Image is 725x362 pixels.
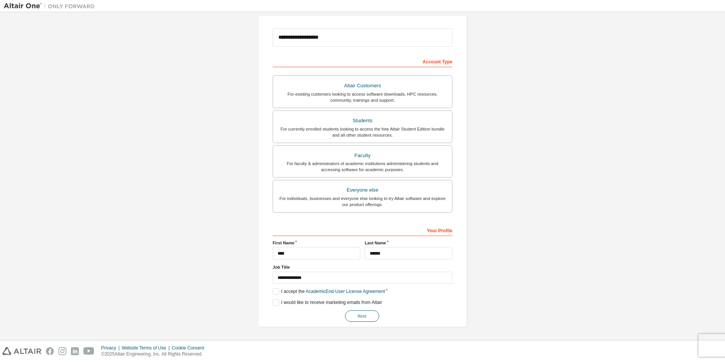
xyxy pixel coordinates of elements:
div: For faculty & administrators of academic institutions administering students and accessing softwa... [278,161,447,173]
div: Cookie Consent [172,345,209,351]
div: Faculty [278,150,447,161]
label: Job Title [273,264,452,270]
div: For currently enrolled students looking to access the free Altair Student Edition bundle and all ... [278,126,447,138]
div: Website Terms of Use [122,345,172,351]
button: Next [345,310,379,322]
img: linkedin.svg [71,347,79,355]
div: Altair Customers [278,80,447,91]
div: For existing customers looking to access software downloads, HPC resources, community, trainings ... [278,91,447,103]
label: Last Name [365,240,452,246]
label: I accept the [273,288,385,295]
img: facebook.svg [46,347,54,355]
img: altair_logo.svg [2,347,41,355]
div: Privacy [101,345,122,351]
img: Altair One [4,2,99,10]
div: Everyone else [278,185,447,195]
div: Account Type [273,55,452,67]
a: Academic End-User License Agreement [306,289,385,294]
p: © 2025 Altair Engineering, Inc. All Rights Reserved. [101,351,209,357]
label: First Name [273,240,360,246]
div: For individuals, businesses and everyone else looking to try Altair software and explore our prod... [278,195,447,208]
div: Your Profile [273,224,452,236]
img: instagram.svg [58,347,66,355]
label: I would like to receive marketing emails from Altair [273,299,382,306]
div: Students [278,115,447,126]
img: youtube.svg [83,347,94,355]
